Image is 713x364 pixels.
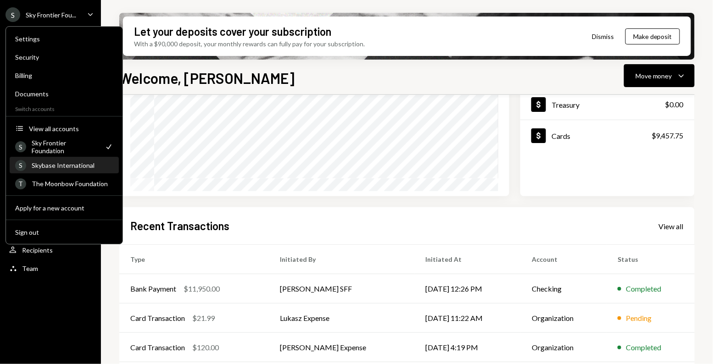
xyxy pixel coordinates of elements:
div: Recipients [22,246,53,254]
div: Bank Payment [130,283,176,294]
button: Dismiss [580,26,625,47]
div: Cards [551,132,570,140]
div: $11,950.00 [184,283,220,294]
th: Account [521,245,607,274]
div: T [15,178,26,189]
button: Sign out [10,224,119,241]
button: Make deposit [625,28,680,44]
td: [PERSON_NAME] SFF [269,274,414,303]
div: With a $90,000 deposit, your monthly rewards can fully pay for your subscription. [134,39,365,49]
th: Initiated By [269,245,414,274]
div: Completed [626,342,661,353]
a: Settings [10,30,119,47]
a: Billing [10,67,119,83]
th: Initiated At [414,245,521,274]
td: Organization [521,303,607,333]
a: Team [6,260,95,276]
div: Skybase International [32,161,113,169]
th: Status [607,245,695,274]
div: Apply for a new account [15,204,113,212]
a: View all [659,221,684,231]
div: Card Transaction [130,313,185,324]
div: Sky Frontier Foundation [32,139,99,154]
div: $120.00 [192,342,219,353]
h1: Welcome, [PERSON_NAME] [119,69,295,87]
a: Treasury$0.00 [520,89,695,120]
a: TThe Moonbow Foundation [10,175,119,192]
div: $9,457.75 [652,130,684,141]
div: Switch accounts [6,104,123,112]
div: S [6,7,20,22]
th: Type [119,245,269,274]
a: Recipients [6,242,95,258]
div: Security [15,53,113,61]
div: S [15,141,26,152]
div: The Moonbow Foundation [32,180,113,188]
a: Documents [10,85,119,102]
button: View all accounts [10,121,119,137]
td: [DATE] 12:26 PM [414,274,521,303]
div: Sign out [15,228,113,236]
td: Organization [521,333,607,362]
button: Apply for a new account [10,200,119,216]
div: View all accounts [29,125,113,132]
td: [DATE] 4:19 PM [414,333,521,362]
button: Move money [624,64,695,87]
div: Move money [635,71,672,81]
td: [DATE] 11:22 AM [414,303,521,333]
div: Pending [626,313,652,324]
div: Completed [626,283,661,294]
div: $0.00 [665,99,684,110]
div: $21.99 [192,313,215,324]
td: Lukasz Expense [269,303,414,333]
div: View all [659,222,684,231]
div: Treasury [551,100,579,109]
div: Billing [15,72,113,79]
div: Sky Frontier Fou... [26,11,76,19]
div: Let your deposits cover your subscription [134,24,331,39]
div: Settings [15,35,113,43]
div: S [15,160,26,171]
td: Checking [521,274,607,303]
td: [PERSON_NAME] Expense [269,333,414,362]
div: Documents [15,90,113,98]
h2: Recent Transactions [130,218,229,233]
a: Cards$9,457.75 [520,120,695,151]
a: Security [10,49,119,65]
div: Team [22,265,38,272]
div: Card Transaction [130,342,185,353]
a: SSkybase International [10,157,119,173]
